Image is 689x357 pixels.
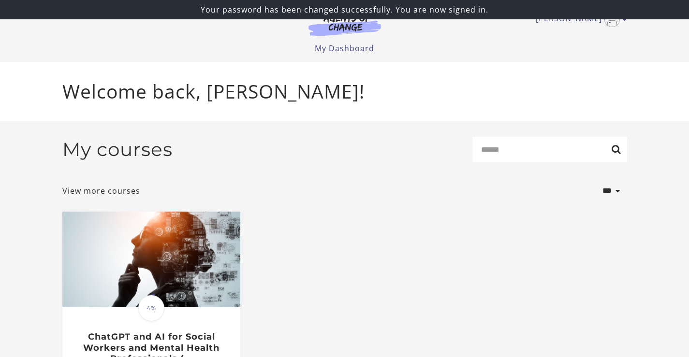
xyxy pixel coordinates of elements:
img: Agents of Change Logo [298,14,391,36]
p: Welcome back, [PERSON_NAME]! [62,77,627,106]
p: Your password has been changed successfully. You are now signed in. [4,4,685,15]
a: My Dashboard [315,43,374,54]
a: View more courses [62,185,140,197]
span: 4% [138,295,164,321]
a: Toggle menu [536,12,622,27]
h2: My courses [62,138,173,161]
